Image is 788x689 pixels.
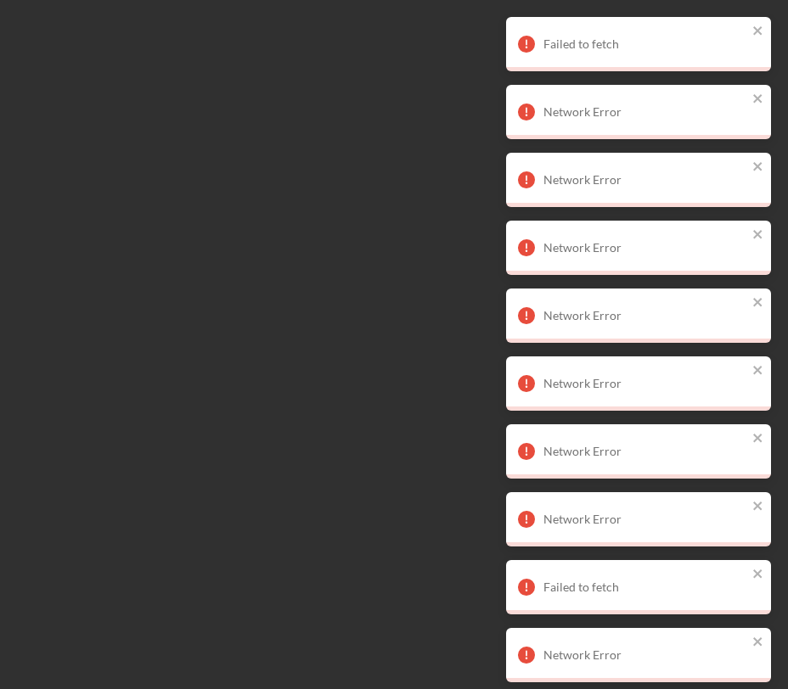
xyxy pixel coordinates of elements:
div: Network Error [543,241,747,255]
button: close [752,499,764,515]
button: close [752,431,764,447]
button: close [752,92,764,108]
button: close [752,295,764,311]
div: Network Error [543,105,747,119]
button: close [752,635,764,651]
button: close [752,160,764,176]
div: Failed to fetch [543,37,747,51]
div: Network Error [543,173,747,187]
div: Network Error [543,445,747,458]
button: close [752,567,764,583]
button: close [752,227,764,244]
div: Network Error [543,648,747,662]
button: close [752,363,764,379]
div: Network Error [543,377,747,390]
div: Network Error [543,513,747,526]
div: Network Error [543,309,747,322]
div: Failed to fetch [543,580,747,594]
button: close [752,24,764,40]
